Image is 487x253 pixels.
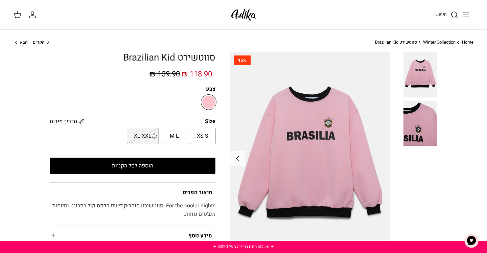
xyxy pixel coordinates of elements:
[375,39,417,45] a: סווטשירט Brazilian Kid
[197,132,208,141] span: XS-S
[182,69,212,79] span: 118.90 ₪
[14,39,473,46] nav: Breadcrumbs
[435,11,459,19] a: חיפוש
[461,231,482,251] button: צ'אט
[170,132,179,141] span: M-L
[50,85,215,93] label: צבע
[462,39,473,45] a: Home
[50,183,215,201] summary: תיאור הפריט
[149,69,180,79] span: 139.90 ₪
[50,202,215,226] div: For the cooler nights. סווטשירט סופר-קוזי עם הדפס קול בפרונט וסיומות מנג'טים נוחות.
[435,11,447,18] span: חיפוש
[28,11,39,19] a: החשבון שלי
[229,7,258,23] img: Adika IL
[50,117,85,125] a: מדריך מידות
[50,158,215,174] button: הוספה לסל הקניות
[423,39,456,45] a: Winter Collection
[230,151,245,166] button: Next
[50,117,77,125] span: מדריך מידות
[20,39,28,45] span: הבא
[33,39,45,45] span: הקודם
[213,244,274,250] a: ✦ משלוח חינם בקנייה מעל ₪220 ✦
[459,7,473,22] button: Toggle menu
[134,132,152,141] span: XL-XXL
[33,39,51,46] a: הקודם
[50,52,215,64] h1: סווטשירט Brazilian Kid
[205,118,215,125] legend: Size
[50,226,215,245] summary: מידע נוסף
[14,39,28,46] a: הבא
